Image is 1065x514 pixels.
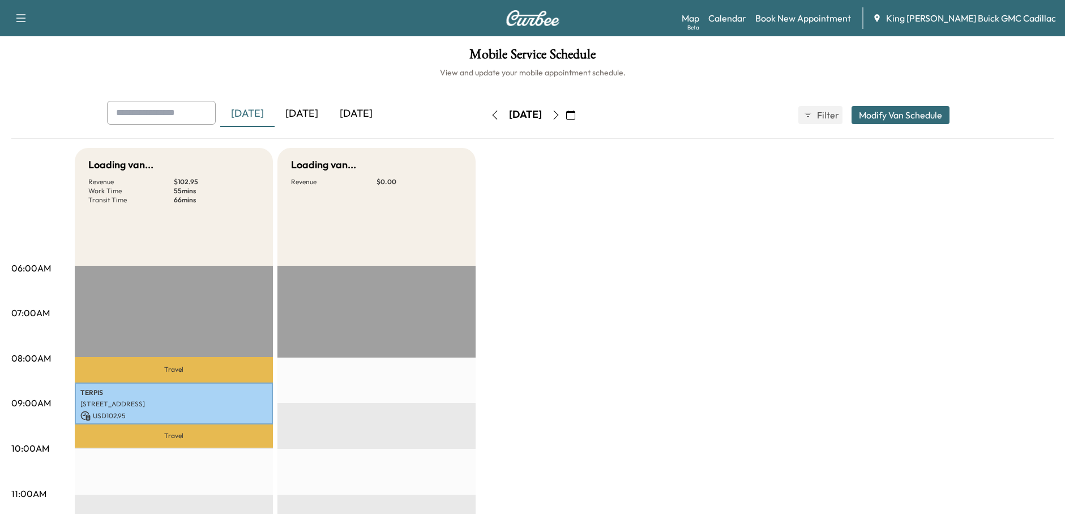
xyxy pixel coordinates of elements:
div: [DATE] [220,101,275,127]
p: Work Time [88,186,174,196]
p: USD 102.95 [80,411,267,421]
div: [DATE] [275,101,329,127]
p: 11:00AM [11,487,46,500]
h6: View and update your mobile appointment schedule. [11,67,1054,78]
img: Curbee Logo [506,10,560,26]
p: Revenue [88,177,174,186]
p: Travel [75,424,273,448]
button: Modify Van Schedule [852,106,949,124]
p: [STREET_ADDRESS] [80,400,267,409]
a: MapBeta [682,11,699,25]
p: 08:00AM [11,351,51,365]
span: Filter [817,108,837,122]
p: 66 mins [174,196,259,205]
h5: Loading van... [88,157,153,173]
p: $ 0.00 [377,177,462,186]
p: Travel [75,357,273,382]
div: [DATE] [329,101,383,127]
p: 09:00AM [11,396,51,410]
div: Beta [687,23,699,32]
button: Filter [798,106,842,124]
h5: Loading van... [291,157,356,173]
p: Revenue [291,177,377,186]
p: 07:00AM [11,306,50,320]
p: 10:00AM [11,441,49,455]
p: Transit Time [88,196,174,205]
span: King [PERSON_NAME] Buick GMC Cadillac [886,11,1056,25]
p: 55 mins [174,186,259,196]
p: TERPIS [80,388,267,397]
a: Book New Appointment [755,11,851,25]
div: [DATE] [509,108,542,122]
p: 8:33 am - 9:28 am [80,423,267,432]
p: $ 102.95 [174,177,259,186]
a: Calendar [708,11,746,25]
p: 06:00AM [11,261,51,275]
h1: Mobile Service Schedule [11,48,1054,67]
